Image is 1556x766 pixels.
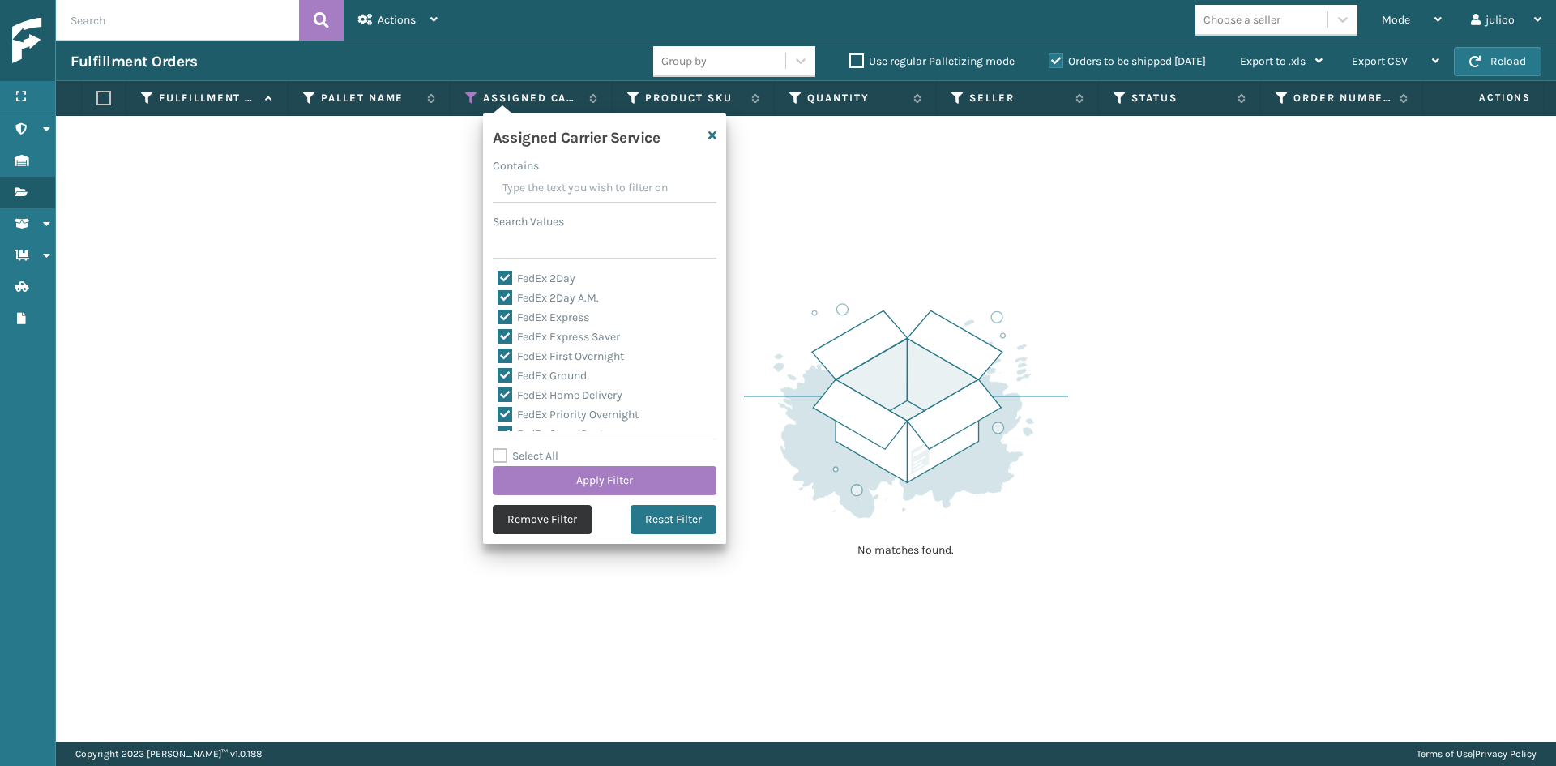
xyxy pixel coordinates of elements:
[498,427,604,441] label: FedEx SmartPost
[493,174,716,203] input: Type the text you wish to filter on
[493,123,660,148] h4: Assigned Carrier Service
[807,91,905,105] label: Quantity
[498,291,599,305] label: FedEx 2Day A.M.
[498,388,622,402] label: FedEx Home Delivery
[1293,91,1391,105] label: Order Number
[12,18,158,64] img: logo
[849,54,1015,68] label: Use regular Palletizing mode
[1428,84,1541,111] span: Actions
[1352,54,1408,68] span: Export CSV
[969,91,1067,105] label: Seller
[378,13,416,27] span: Actions
[1240,54,1306,68] span: Export to .xls
[1203,11,1280,28] div: Choose a seller
[493,466,716,495] button: Apply Filter
[498,310,589,324] label: FedEx Express
[1454,47,1541,76] button: Reload
[498,330,620,344] label: FedEx Express Saver
[1417,748,1473,760] a: Terms of Use
[493,505,592,534] button: Remove Filter
[498,408,639,422] label: FedEx Priority Overnight
[498,272,575,285] label: FedEx 2Day
[1049,54,1206,68] label: Orders to be shipped [DATE]
[1417,742,1537,766] div: |
[483,91,581,105] label: Assigned Carrier Service
[493,157,539,174] label: Contains
[1382,13,1410,27] span: Mode
[661,53,707,70] div: Group by
[498,349,624,363] label: FedEx First Overnight
[1475,748,1537,760] a: Privacy Policy
[321,91,419,105] label: Pallet Name
[645,91,743,105] label: Product SKU
[493,449,558,463] label: Select All
[498,369,587,383] label: FedEx Ground
[631,505,716,534] button: Reset Filter
[1131,91,1229,105] label: Status
[75,742,262,766] p: Copyright 2023 [PERSON_NAME]™ v 1.0.188
[71,52,197,71] h3: Fulfillment Orders
[493,213,564,230] label: Search Values
[159,91,257,105] label: Fulfillment Order Id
